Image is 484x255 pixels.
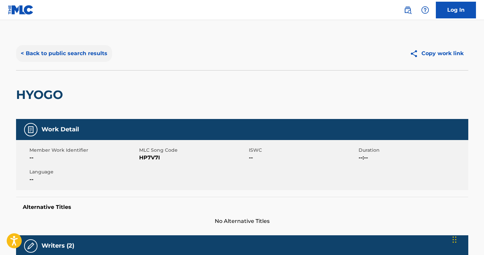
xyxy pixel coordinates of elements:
iframe: Chat Widget [451,223,484,255]
span: -- [29,154,137,162]
h5: Work Detail [41,126,79,133]
h2: HYOGO [16,87,66,102]
img: help [421,6,429,14]
span: MLC Song Code [139,147,247,154]
img: Writers [27,242,35,250]
h5: Writers (2) [41,242,74,250]
img: MLC Logo [8,5,34,15]
span: -- [249,154,357,162]
span: No Alternative Titles [16,217,468,225]
button: < Back to public search results [16,45,112,62]
h5: Alternative Titles [23,204,462,211]
img: Work Detail [27,126,35,134]
span: --:-- [359,154,467,162]
a: Public Search [401,3,414,17]
div: Drag [453,230,457,250]
img: search [404,6,412,14]
span: Duration [359,147,467,154]
img: Copy work link [410,49,421,58]
button: Copy work link [405,45,468,62]
span: Language [29,168,137,175]
span: -- [29,175,137,183]
span: HP7V7I [139,154,247,162]
span: ISWC [249,147,357,154]
span: Member Work Identifier [29,147,137,154]
a: Log In [436,2,476,18]
div: Help [418,3,432,17]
